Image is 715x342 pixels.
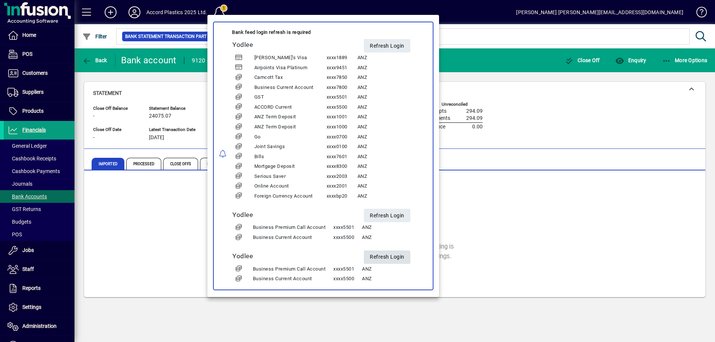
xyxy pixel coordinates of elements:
[254,102,326,112] td: ACCORD Current
[326,182,357,192] td: xxxx2001
[362,274,420,284] td: ANZ
[254,162,326,172] td: Mortgage Deposit
[254,73,326,83] td: Camcott Tax
[254,182,326,192] td: Online Account
[357,142,420,152] td: ANZ
[362,223,420,233] td: ANZ
[357,83,420,93] td: ANZ
[362,233,420,243] td: ANZ
[326,63,357,73] td: xxxx9451
[232,211,354,219] h5: Yodlee
[357,53,420,63] td: ANZ
[254,191,326,201] td: Foreign Currency Account
[333,223,362,233] td: xxxx5501
[357,63,420,73] td: ANZ
[252,274,333,284] td: Business Current Account
[364,39,410,52] button: Refresh Login
[326,73,357,83] td: xxxx7850
[357,191,420,201] td: ANZ
[357,162,420,172] td: ANZ
[232,41,350,49] h5: Yodlee
[326,93,357,103] td: xxxx5501
[364,209,410,223] button: Refresh Login
[254,83,326,93] td: Business Current Account
[326,142,357,152] td: xxxx0100
[370,40,404,52] span: Refresh Login
[254,132,326,142] td: Go
[254,172,326,182] td: Serious Saver
[254,142,326,152] td: Joint Savings
[357,122,420,132] td: ANZ
[326,162,357,172] td: xxxx8300
[252,233,333,243] td: Business Current Account
[326,152,357,162] td: xxxx7601
[333,264,362,274] td: xxxx5501
[357,112,420,122] td: ANZ
[326,102,357,112] td: xxxx5500
[357,172,420,182] td: ANZ
[254,152,326,162] td: Bills
[333,233,362,243] td: xxxx5500
[254,112,326,122] td: ANZ Term Deposit
[370,210,404,222] span: Refresh Login
[357,182,420,192] td: ANZ
[326,53,357,63] td: xxxx1889
[326,112,357,122] td: xxxx1001
[357,73,420,83] td: ANZ
[252,223,333,233] td: Business Premium Call Account
[232,28,420,37] div: Bank feed login refresh is required
[362,264,420,274] td: ANZ
[370,251,404,263] span: Refresh Login
[232,252,354,260] h5: Yodlee
[326,132,357,142] td: xxxx0700
[254,53,326,63] td: [PERSON_NAME]'s Visa
[357,102,420,112] td: ANZ
[326,83,357,93] td: xxxx7800
[326,122,357,132] td: xxxx1000
[254,122,326,132] td: ANZ Term Deposit
[254,93,326,103] td: GST
[326,172,357,182] td: xxxx2003
[254,63,326,73] td: Airpoints Visa Platinum
[326,191,357,201] td: xxxxbp20
[252,264,333,274] td: Business Premium Call Account
[357,132,420,142] td: ANZ
[364,250,410,264] button: Refresh Login
[357,93,420,103] td: ANZ
[357,152,420,162] td: ANZ
[333,274,362,284] td: xxxx5500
